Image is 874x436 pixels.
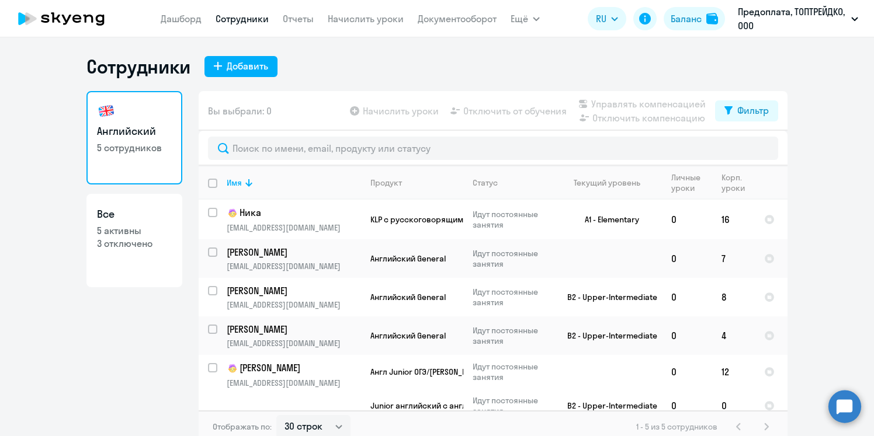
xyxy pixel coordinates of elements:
[227,323,360,336] a: [PERSON_NAME]
[97,124,172,139] h3: Английский
[227,207,238,219] img: child
[370,367,484,377] span: Англ Junior ОГЭ/[PERSON_NAME]
[227,261,360,271] p: [EMAIL_ADDRESS][DOMAIN_NAME]
[722,172,754,193] div: Корп. уроки
[97,102,116,120] img: english
[227,299,360,310] p: [EMAIL_ADDRESS][DOMAIN_NAME]
[370,292,446,302] span: Английский General
[511,12,528,26] span: Ещё
[227,361,360,375] a: child[PERSON_NAME]
[662,278,712,316] td: 0
[227,222,360,233] p: [EMAIL_ADDRESS][DOMAIN_NAME]
[662,355,712,389] td: 0
[86,91,182,184] a: Английский5 сотрудников
[664,7,725,30] button: Балансbalance
[216,13,269,25] a: Сотрудники
[563,177,661,188] div: Текущий уровень
[511,7,540,30] button: Ещё
[553,278,662,316] td: B2 - Upper-Intermediate
[473,209,553,230] p: Идут постоянные занятия
[227,206,359,220] p: Ника
[370,330,446,341] span: Английский General
[213,421,272,432] span: Отображать по:
[596,12,606,26] span: RU
[473,325,553,346] p: Идут постоянные занятия
[712,239,755,278] td: 7
[712,355,755,389] td: 12
[97,237,172,250] p: 3 отключено
[671,12,702,26] div: Баланс
[283,13,314,25] a: Отчеты
[738,5,847,33] p: Предоплата, ТОПТРЕЙДКО, ООО
[553,200,662,239] td: A1 - Elementary
[473,361,553,382] p: Идут постоянные занятия
[227,246,360,259] a: [PERSON_NAME]
[227,361,359,375] p: [PERSON_NAME]
[636,421,717,432] span: 1 - 5 из 5 сотрудников
[712,389,755,423] td: 0
[418,13,497,25] a: Документооборот
[161,13,202,25] a: Дашборд
[588,7,626,30] button: RU
[328,13,404,25] a: Начислить уроки
[712,278,755,316] td: 8
[227,246,359,259] p: [PERSON_NAME]
[473,177,498,188] div: Статус
[97,224,172,237] p: 5 активны
[86,55,190,78] h1: Сотрудники
[227,284,360,297] a: [PERSON_NAME]
[712,200,755,239] td: 16
[208,104,272,118] span: Вы выбрали: 0
[553,316,662,355] td: B2 - Upper-Intermediate
[473,248,553,269] p: Идут постоянные занятия
[473,287,553,308] p: Идут постоянные занятия
[370,400,584,411] span: Junior английский с англоговорящим преподавателем
[712,316,755,355] td: 4
[227,378,360,388] p: [EMAIL_ADDRESS][DOMAIN_NAME]
[574,177,640,188] div: Текущий уровень
[97,207,172,222] h3: Все
[370,177,402,188] div: Продукт
[706,13,718,25] img: balance
[732,5,864,33] button: Предоплата, ТОПТРЕЙДКО, ООО
[204,56,278,77] button: Добавить
[97,141,172,154] p: 5 сотрудников
[208,137,778,160] input: Поиск по имени, email, продукту или статусу
[662,239,712,278] td: 0
[227,177,242,188] div: Имя
[473,395,553,416] p: Идут постоянные занятия
[227,338,360,348] p: [EMAIL_ADDRESS][DOMAIN_NAME]
[370,214,531,225] span: KLP с русскоговорящим преподавателем
[227,362,238,374] img: child
[227,59,268,73] div: Добавить
[227,284,359,297] p: [PERSON_NAME]
[227,177,360,188] div: Имя
[662,200,712,239] td: 0
[662,389,712,423] td: 0
[715,100,778,121] button: Фильтр
[737,103,769,117] div: Фильтр
[227,323,359,336] p: [PERSON_NAME]
[227,206,360,220] a: childНика
[86,194,182,287] a: Все5 активны3 отключено
[671,172,712,193] div: Личные уроки
[370,253,446,264] span: Английский General
[662,316,712,355] td: 0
